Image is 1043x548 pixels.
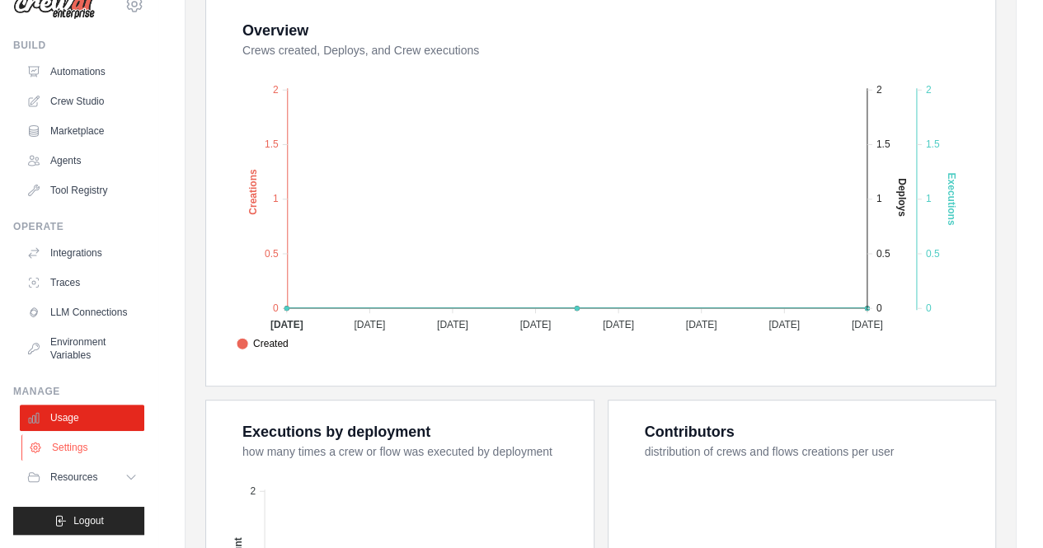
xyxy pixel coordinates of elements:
a: Settings [21,434,146,461]
tspan: 1.5 [876,138,890,150]
dt: distribution of crews and flows creations per user [645,443,976,460]
tspan: 0 [273,302,279,314]
a: LLM Connections [20,299,144,326]
tspan: [DATE] [686,319,717,330]
div: Operate [13,220,144,233]
tspan: 0.5 [926,248,940,260]
tspan: 0 [926,302,932,314]
text: Deploys [896,178,908,217]
text: Creations [247,169,259,215]
tspan: 0.5 [265,248,279,260]
tspan: [DATE] [768,319,800,330]
tspan: 2 [876,84,882,96]
a: Usage [20,405,144,431]
a: Environment Variables [20,329,144,368]
tspan: [DATE] [603,319,634,330]
tspan: 1.5 [926,138,940,150]
a: Traces [20,269,144,296]
span: Created [237,336,289,351]
span: Logout [73,514,104,527]
a: Integrations [20,240,144,266]
a: Crew Studio [20,88,144,115]
dt: Crews created, Deploys, and Crew executions [242,42,975,59]
span: Resources [50,471,97,484]
tspan: 1.5 [265,138,279,150]
tspan: 0 [876,302,882,314]
tspan: 2 [273,84,279,96]
tspan: [DATE] [519,319,551,330]
a: Tool Registry [20,177,144,204]
a: Agents [20,148,144,174]
a: Automations [20,59,144,85]
tspan: [DATE] [852,319,883,330]
tspan: [DATE] [270,319,303,330]
tspan: 2 [250,485,256,497]
dt: how many times a crew or flow was executed by deployment [242,443,574,460]
tspan: 1 [876,193,882,204]
div: Executions by deployment [242,420,430,443]
div: Contributors [645,420,735,443]
button: Logout [13,507,144,535]
div: Overview [242,19,308,42]
tspan: 0.5 [876,248,890,260]
tspan: 1 [273,193,279,204]
tspan: [DATE] [354,319,385,330]
tspan: 1 [926,193,932,204]
div: Build [13,39,144,52]
a: Marketplace [20,118,144,144]
button: Resources [20,464,144,490]
tspan: 2 [926,84,932,96]
tspan: [DATE] [437,319,468,330]
div: Manage [13,385,144,398]
text: Executions [946,173,957,226]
